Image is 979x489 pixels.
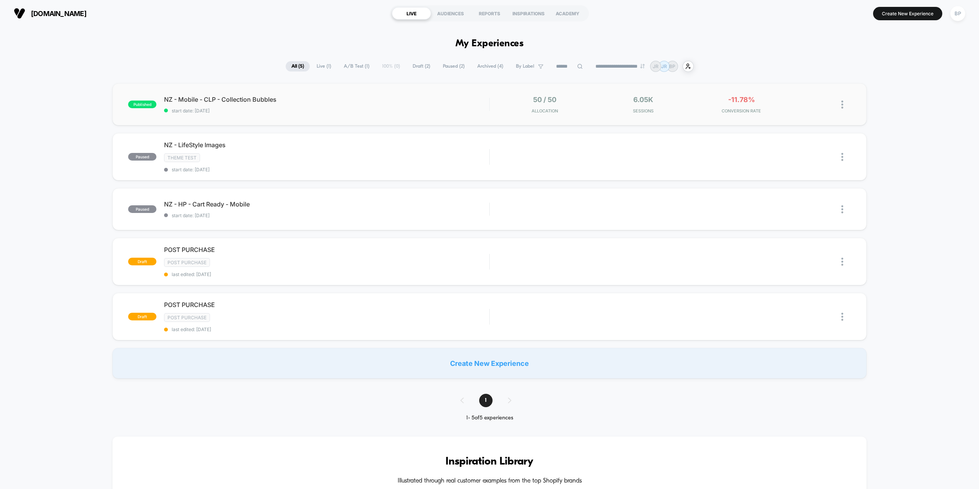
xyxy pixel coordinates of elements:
[164,271,489,277] span: last edited: [DATE]
[286,61,310,71] span: All ( 5 )
[164,301,489,309] span: POST PURCHASE
[128,313,156,320] span: draft
[164,167,489,172] span: start date: [DATE]
[14,8,25,19] img: Visually logo
[950,6,965,21] div: BP
[164,258,210,267] span: Post Purchase
[509,7,548,19] div: INSPIRATIONS
[437,61,470,71] span: Paused ( 2 )
[31,10,86,18] span: [DOMAIN_NAME]
[596,108,690,114] span: Sessions
[532,108,558,114] span: Allocation
[694,108,789,114] span: CONVERSION RATE
[841,153,843,161] img: close
[633,96,653,104] span: 6.05k
[164,213,489,218] span: start date: [DATE]
[164,108,489,114] span: start date: [DATE]
[841,313,843,321] img: close
[164,246,489,253] span: POST PURCHASE
[453,415,527,421] div: 1 - 5 of 5 experiences
[311,61,337,71] span: Live ( 1 )
[728,96,755,104] span: -11.78%
[112,348,866,379] div: Create New Experience
[669,63,675,69] p: BP
[164,141,489,149] span: NZ - LifeStyle Images
[128,153,156,161] span: paused
[653,63,659,69] p: JR
[135,478,843,485] h4: Illustrated through real customer examples from the top Shopify brands
[392,7,431,19] div: LIVE
[472,61,509,71] span: Archived ( 4 )
[533,96,556,104] span: 50 / 50
[128,205,156,213] span: paused
[841,101,843,109] img: close
[661,63,667,69] p: JR
[338,61,375,71] span: A/B Test ( 1 )
[128,258,156,265] span: draft
[548,7,587,19] div: ACADEMY
[948,6,968,21] button: BP
[11,7,89,19] button: [DOMAIN_NAME]
[407,61,436,71] span: Draft ( 2 )
[455,38,524,49] h1: My Experiences
[841,258,843,266] img: close
[135,456,843,468] h3: Inspiration Library
[640,64,645,68] img: end
[873,7,942,20] button: Create New Experience
[479,394,493,407] span: 1
[470,7,509,19] div: REPORTS
[164,313,210,322] span: Post Purchase
[516,63,534,69] span: By Label
[164,327,489,332] span: last edited: [DATE]
[164,96,489,103] span: NZ - Mobile - CLP - Collection Bubbles
[164,153,200,162] span: Theme Test
[841,205,843,213] img: close
[128,101,156,108] span: published
[431,7,470,19] div: AUDIENCES
[164,200,489,208] span: NZ - HP - Cart Ready - Mobile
